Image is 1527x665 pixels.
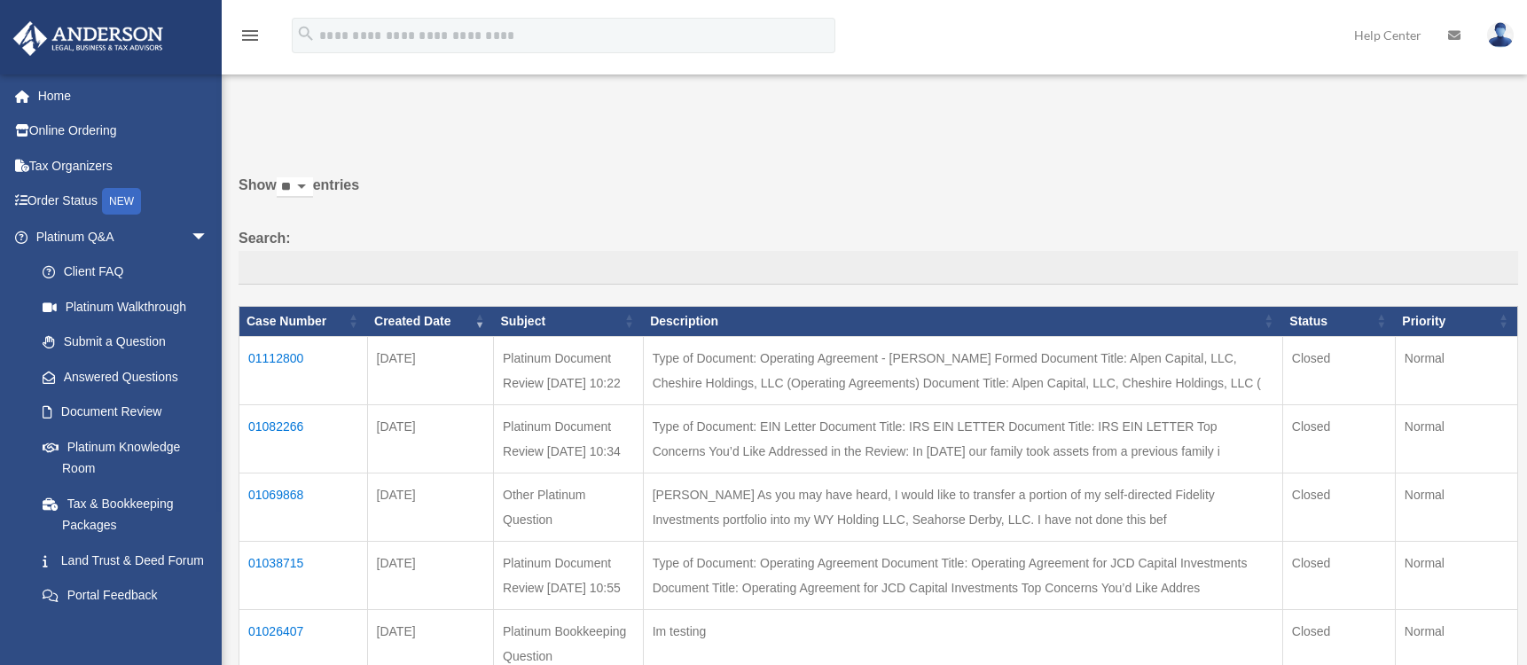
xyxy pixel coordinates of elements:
[296,24,316,43] i: search
[25,325,226,360] a: Submit a Question
[1282,473,1395,541] td: Closed
[1282,541,1395,609] td: Closed
[102,188,141,215] div: NEW
[1395,473,1517,541] td: Normal
[494,306,644,336] th: Subject: activate to sort column ascending
[25,395,226,430] a: Document Review
[239,173,1518,215] label: Show entries
[643,541,1282,609] td: Type of Document: Operating Agreement Document Title: Operating Agreement for JCD Capital Investm...
[1395,336,1517,404] td: Normal
[367,336,493,404] td: [DATE]
[643,473,1282,541] td: [PERSON_NAME] As you may have heard, I would like to transfer a portion of my self-directed Fidel...
[12,113,235,149] a: Online Ordering
[239,473,368,541] td: 01069868
[494,541,644,609] td: Platinum Document Review [DATE] 10:55
[494,473,644,541] td: Other Platinum Question
[239,31,261,46] a: menu
[643,306,1282,336] th: Description: activate to sort column ascending
[25,578,226,614] a: Portal Feedback
[494,404,644,473] td: Platinum Document Review [DATE] 10:34
[1395,541,1517,609] td: Normal
[494,336,644,404] td: Platinum Document Review [DATE] 10:22
[1282,306,1395,336] th: Status: activate to sort column ascending
[367,473,493,541] td: [DATE]
[239,226,1518,285] label: Search:
[25,254,226,290] a: Client FAQ
[1395,306,1517,336] th: Priority: activate to sort column ascending
[643,336,1282,404] td: Type of Document: Operating Agreement - [PERSON_NAME] Formed Document Title: Alpen Capital, LLC, ...
[25,429,226,486] a: Platinum Knowledge Room
[239,404,368,473] td: 01082266
[1487,22,1514,48] img: User Pic
[367,541,493,609] td: [DATE]
[25,486,226,543] a: Tax & Bookkeeping Packages
[367,404,493,473] td: [DATE]
[8,21,168,56] img: Anderson Advisors Platinum Portal
[643,404,1282,473] td: Type of Document: EIN Letter Document Title: IRS EIN LETTER Document Title: IRS EIN LETTER Top Co...
[25,543,226,578] a: Land Trust & Deed Forum
[25,359,217,395] a: Answered Questions
[367,306,493,336] th: Created Date: activate to sort column ascending
[12,219,226,254] a: Platinum Q&Aarrow_drop_down
[239,25,261,46] i: menu
[239,336,368,404] td: 01112800
[1282,404,1395,473] td: Closed
[12,184,235,220] a: Order StatusNEW
[239,306,368,336] th: Case Number: activate to sort column ascending
[1395,404,1517,473] td: Normal
[239,251,1518,285] input: Search:
[191,219,226,255] span: arrow_drop_down
[239,541,368,609] td: 01038715
[12,78,235,113] a: Home
[12,148,235,184] a: Tax Organizers
[25,289,226,325] a: Platinum Walkthrough
[1282,336,1395,404] td: Closed
[277,177,313,198] select: Showentries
